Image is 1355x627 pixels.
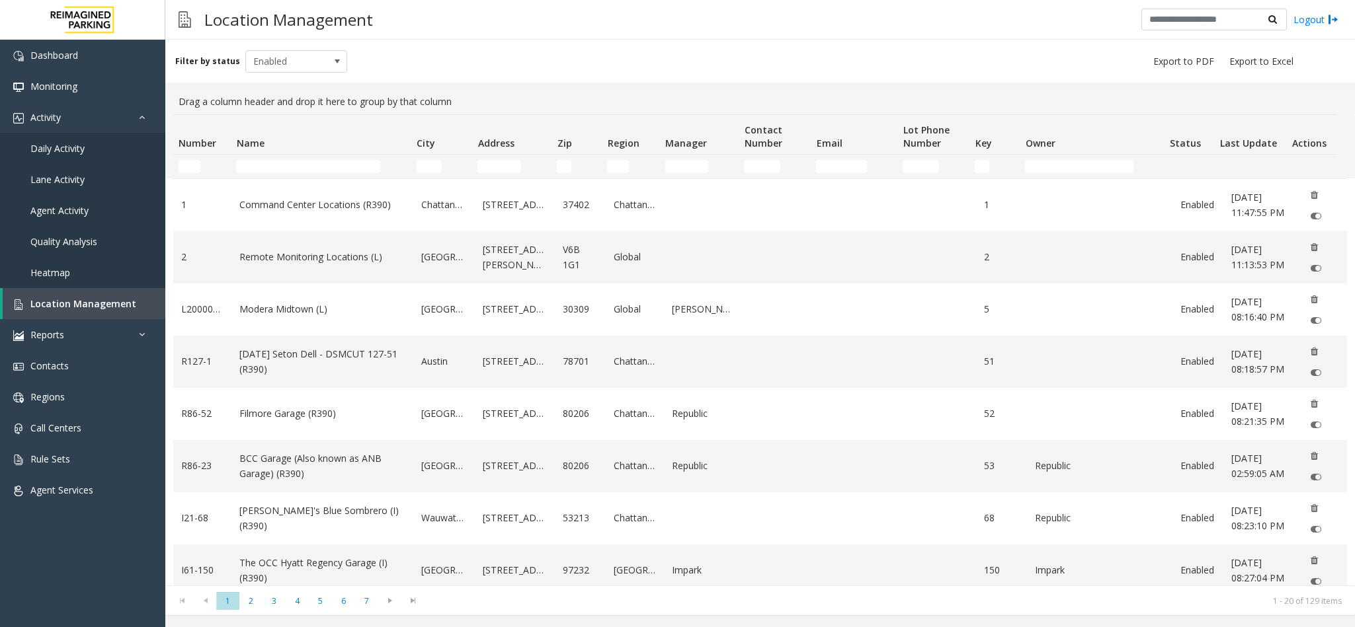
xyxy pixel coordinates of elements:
a: [STREET_ADDRESS] [483,459,547,473]
a: Command Center Locations (R390) [239,198,405,212]
span: Page 4 [286,592,309,610]
a: 80206 [563,406,598,421]
span: Page 1 [216,592,239,610]
button: Disable [1304,258,1329,279]
img: 'icon' [13,455,24,465]
a: 97232 [563,563,598,577]
a: V6B 1G1 [563,242,598,272]
a: 68 [984,511,1019,525]
span: Address [478,137,514,149]
a: Global [614,302,656,316]
button: Disable [1304,466,1329,488]
a: [GEOGRAPHIC_DATA] [421,563,467,577]
input: Zip Filter [557,160,571,173]
span: Region [608,137,639,149]
span: [DATE] 08:16:40 PM [1231,295,1284,322]
button: Delete [1304,289,1325,310]
a: 1 [181,198,224,212]
span: [DATE] 08:21:35 PM [1231,400,1284,427]
a: Chattanooga [614,459,656,473]
span: Email [817,137,842,149]
span: Dashboard [30,49,78,61]
span: Key [975,137,992,149]
input: Owner Filter [1025,160,1133,173]
img: 'icon' [13,361,24,372]
button: Delete [1304,341,1325,362]
a: [DATE] 08:21:35 PM [1231,399,1288,429]
a: 30309 [563,302,598,316]
span: Go to the next page [381,595,399,606]
a: Enabled [1180,459,1215,473]
a: Austin [421,354,467,369]
a: Enabled [1180,563,1215,577]
a: Chattanooga [614,406,656,421]
input: Number Filter [179,160,200,173]
a: Enabled [1180,302,1215,316]
span: Zip [557,137,572,149]
span: [DATE] 08:18:57 PM [1231,348,1284,375]
a: R86-23 [181,459,224,473]
img: 'icon' [13,113,24,124]
button: Export to Excel [1224,52,1299,71]
td: Contact Number Filter [739,155,811,178]
a: [STREET_ADDRESS] [483,302,547,316]
a: 1 [984,198,1019,212]
kendo-pager-info: 1 - 20 of 129 items [432,595,1342,607]
span: Page 3 [263,592,286,610]
span: Page 6 [332,592,355,610]
img: 'icon' [13,424,24,434]
img: 'icon' [13,486,24,496]
a: The OCC Hyatt Regency Garage (I) (R390) [239,556,405,585]
a: Wauwatosa [421,511,467,525]
a: [DATE] 11:13:53 PM [1231,242,1288,272]
a: I21-68 [181,511,224,525]
button: Disable [1304,205,1329,227]
input: Contact Number Filter [744,160,780,173]
span: Manager [665,137,707,149]
a: 2 [181,250,224,264]
a: Impark [1035,563,1165,577]
img: 'icon' [13,82,24,92]
button: Delete [1304,550,1325,571]
span: Go to the last page [401,591,425,610]
a: [PERSON_NAME]'s Blue Sombrero (I) (R390) [239,503,405,533]
span: Call Centers [30,422,81,434]
a: [STREET_ADDRESS] [483,563,547,577]
span: Contacts [30,359,69,372]
input: Key Filter [975,160,989,173]
a: [STREET_ADDRESS] [483,354,547,369]
span: Agent Activity [30,204,89,217]
a: [GEOGRAPHIC_DATA] [421,302,467,316]
button: Disable [1304,519,1329,540]
a: Chattanooga [421,198,467,212]
td: Zip Filter [552,155,602,178]
span: Name [237,137,265,149]
img: 'icon' [13,392,24,403]
img: 'icon' [13,51,24,61]
span: Export to Excel [1229,55,1293,68]
td: Region Filter [602,155,659,178]
button: Delete [1304,393,1325,414]
span: [DATE] 08:23:10 PM [1231,504,1284,531]
a: [PERSON_NAME] [672,302,736,316]
a: Enabled [1180,406,1215,421]
img: pageIcon [179,3,191,36]
span: Go to the last page [404,595,422,606]
a: [DATE] 08:23:10 PM [1231,503,1288,533]
a: Chattanooga [614,354,656,369]
span: Location Management [30,297,136,310]
a: Remote Monitoring Locations (L) [239,250,405,264]
span: [DATE] 08:27:04 PM [1231,556,1284,583]
a: [STREET_ADDRESS] [483,198,547,212]
button: Delete [1304,498,1325,519]
span: [DATE] 11:13:53 PM [1231,243,1284,270]
span: Rule Sets [30,453,70,465]
td: Manager Filter [660,155,739,178]
a: Location Management [3,288,165,319]
span: Monitoring [30,80,77,92]
span: Activity [30,111,61,124]
button: Delete [1304,445,1325,466]
span: Page 5 [309,592,332,610]
a: 5 [984,302,1019,316]
td: City Filter [411,155,473,178]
